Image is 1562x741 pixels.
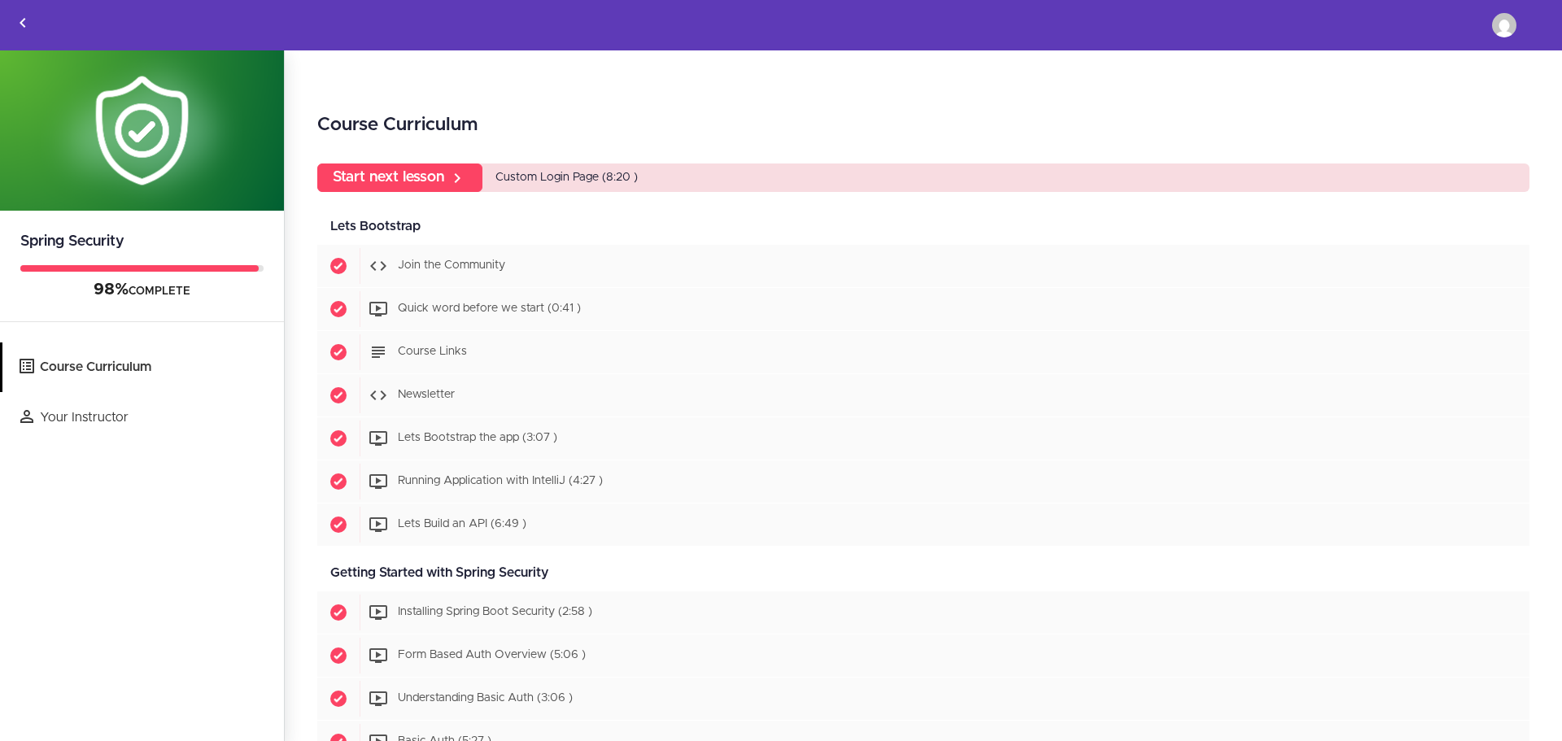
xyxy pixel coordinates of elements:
span: Completed item [317,288,360,330]
img: ahmedramadanmohamedoweis@gmail.com [1492,13,1516,37]
a: Completed item Installing Spring Boot Security (2:58 ) [317,591,1529,634]
a: Completed item Lets Bootstrap the app (3:07 ) [317,417,1529,460]
div: Getting Started with Spring Security [317,555,1529,591]
div: Lets Bootstrap [317,208,1529,245]
span: Lets Build an API (6:49 ) [398,519,526,530]
span: Installing Spring Boot Security (2:58 ) [398,607,592,618]
span: Completed item [317,245,360,287]
a: Completed item Newsletter [317,374,1529,416]
div: COMPLETE [20,280,264,301]
span: 98% [94,281,129,298]
a: Completed item Understanding Basic Auth (3:06 ) [317,678,1529,720]
span: Completed item [317,374,360,416]
a: Completed item Form Based Auth Overview (5:06 ) [317,634,1529,677]
span: Quick word before we start (0:41 ) [398,303,581,315]
span: Lets Bootstrap the app (3:07 ) [398,433,557,444]
span: Running Application with IntelliJ (4:27 ) [398,476,603,487]
a: Completed item Lets Build an API (6:49 ) [317,503,1529,546]
h2: Course Curriculum [317,111,1529,139]
span: Completed item [317,634,360,677]
svg: Back to courses [13,13,33,33]
a: Course Curriculum [2,342,284,392]
span: Completed item [317,331,360,373]
a: Start next lesson [317,163,482,192]
a: Completed item Course Links [317,331,1529,373]
a: Completed item Running Application with IntelliJ (4:27 ) [317,460,1529,503]
span: Understanding Basic Auth (3:06 ) [398,693,573,704]
span: Completed item [317,460,360,503]
span: Course Links [398,347,467,358]
span: Join the Community [398,260,505,272]
span: Custom Login Page (8:20 ) [495,172,638,183]
a: Your Instructor [2,393,284,442]
span: Form Based Auth Overview (5:06 ) [398,650,586,661]
span: Completed item [317,678,360,720]
a: Completed item Join the Community [317,245,1529,287]
span: Completed item [317,503,360,546]
a: Completed item Quick word before we start (0:41 ) [317,288,1529,330]
span: Completed item [317,417,360,460]
span: Newsletter [398,390,455,401]
span: Completed item [317,591,360,634]
a: Back to courses [1,1,45,50]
